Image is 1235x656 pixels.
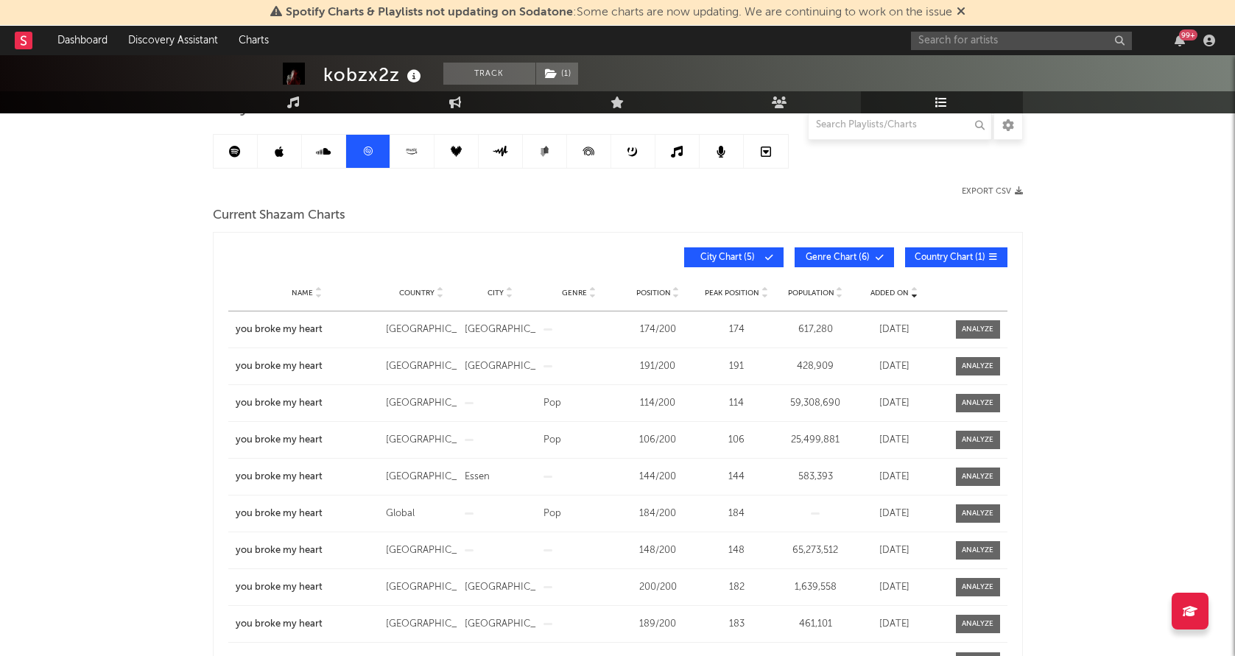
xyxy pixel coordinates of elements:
a: you broke my heart [236,433,379,448]
div: 106 / 200 [622,433,694,448]
div: [DATE] [859,580,930,595]
div: kobzx2z [323,63,425,87]
div: Essen [465,470,536,484]
span: : Some charts are now updating. We are continuing to work on the issue [286,7,952,18]
a: you broke my heart [236,543,379,558]
a: you broke my heart [236,322,379,337]
div: 59,308,690 [780,396,851,411]
a: you broke my heart [236,507,379,521]
a: Dashboard [47,26,118,55]
div: Pop [543,507,615,521]
div: 191 [701,359,773,374]
div: [DATE] [859,543,930,558]
div: [DATE] [859,617,930,632]
span: Added On [870,289,909,297]
span: ( 1 ) [535,63,579,85]
a: Charts [228,26,279,55]
div: 617,280 [780,322,851,337]
button: Genre Chart(6) [795,247,894,267]
span: Genre [562,289,587,297]
input: Search Playlists/Charts [808,110,992,140]
div: [GEOGRAPHIC_DATA] [465,580,536,595]
button: (1) [536,63,578,85]
span: City [488,289,504,297]
div: [GEOGRAPHIC_DATA] [465,617,536,632]
div: 144 [701,470,773,484]
button: Track [443,63,535,85]
button: 99+ [1175,35,1185,46]
div: 106 [701,433,773,448]
div: 1,639,558 [780,580,851,595]
div: [GEOGRAPHIC_DATA] [465,322,536,337]
span: Dismiss [957,7,965,18]
div: 25,499,881 [780,433,851,448]
div: [DATE] [859,507,930,521]
div: [GEOGRAPHIC_DATA] [386,580,457,595]
a: you broke my heart [236,470,379,484]
span: Country [399,289,434,297]
button: Export CSV [962,187,1023,196]
div: 114 [701,396,773,411]
button: City Chart(5) [684,247,784,267]
div: 182 [701,580,773,595]
div: [DATE] [859,470,930,484]
div: Global [386,507,457,521]
div: [GEOGRAPHIC_DATA] [386,433,457,448]
div: [GEOGRAPHIC_DATA] [386,396,457,411]
div: 184 [701,507,773,521]
div: 461,101 [780,617,851,632]
div: 174 [701,322,773,337]
div: 583,393 [780,470,851,484]
span: Genre Chart ( 6 ) [804,253,872,262]
div: [GEOGRAPHIC_DATA] [386,543,457,558]
a: you broke my heart [236,580,379,595]
div: 174 / 200 [622,322,694,337]
div: 114 / 200 [622,396,694,411]
div: 191 / 200 [622,359,694,374]
span: Peak Position [705,289,759,297]
div: 148 / 200 [622,543,694,558]
span: Name [292,289,313,297]
span: City Chart ( 5 ) [694,253,761,262]
div: [GEOGRAPHIC_DATA] [386,617,457,632]
a: you broke my heart [236,617,379,632]
span: Population [788,289,834,297]
div: 428,909 [780,359,851,374]
span: Country Chart ( 1 ) [915,253,985,262]
div: 183 [701,617,773,632]
input: Search for artists [911,32,1132,50]
div: [DATE] [859,322,930,337]
a: you broke my heart [236,396,379,411]
span: Position [636,289,671,297]
div: [DATE] [859,396,930,411]
button: Country Chart(1) [905,247,1007,267]
div: Pop [543,396,615,411]
span: Current Shazam Charts [213,207,345,225]
span: Spotify Charts & Playlists not updating on Sodatone [286,7,573,18]
div: 144 / 200 [622,470,694,484]
div: [GEOGRAPHIC_DATA] [465,359,536,374]
div: Pop [543,433,615,448]
div: [DATE] [859,359,930,374]
div: 65,273,512 [780,543,851,558]
div: [GEOGRAPHIC_DATA] [386,322,457,337]
div: 189 / 200 [622,617,694,632]
div: [DATE] [859,433,930,448]
div: [GEOGRAPHIC_DATA] [386,470,457,484]
a: you broke my heart [236,359,379,374]
div: [GEOGRAPHIC_DATA] [386,359,457,374]
span: Playlists/Charts [213,98,351,116]
div: 184 / 200 [622,507,694,521]
div: 99 + [1179,29,1197,40]
div: 200 / 200 [622,580,694,595]
div: 148 [701,543,773,558]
